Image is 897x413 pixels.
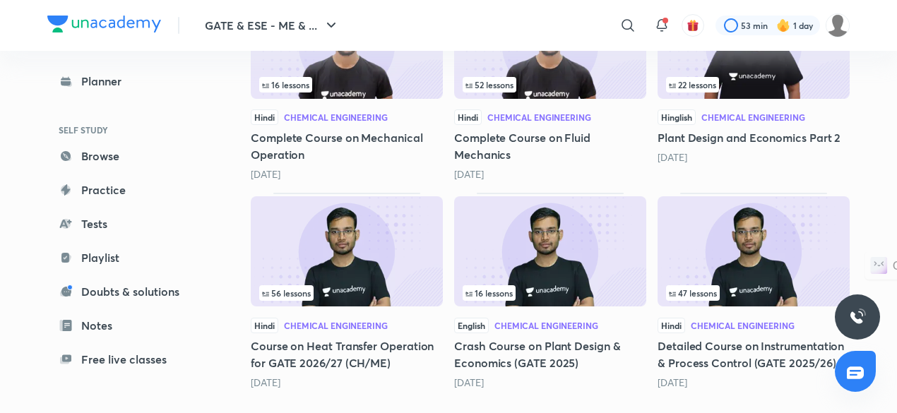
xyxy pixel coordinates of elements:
[284,321,388,330] div: Chemical Engineering
[463,77,638,92] div: infosection
[487,113,591,121] div: Chemical Engineering
[284,113,388,121] div: Chemical Engineering
[691,321,795,330] div: Chemical Engineering
[251,337,443,371] h5: Course on Heat Transfer Operation for GATE 2026/27 (CH/ME)
[666,285,841,301] div: left
[47,118,211,142] h6: SELF STUDY
[259,77,434,92] div: infocontainer
[465,289,513,297] span: 16 lessons
[463,77,638,92] div: infocontainer
[454,167,646,181] div: 4 months ago
[666,77,841,92] div: left
[776,18,790,32] img: streak
[454,109,482,125] span: Hindi
[259,285,434,301] div: infosection
[251,196,443,306] img: Thumbnail
[454,193,646,389] div: Crash Course on Plant Design & Economics (GATE 2025)
[454,376,646,390] div: 10 months ago
[47,16,161,32] img: Company Logo
[658,318,685,333] span: Hindi
[262,80,309,89] span: 16 lessons
[251,129,443,163] h5: Complete Course on Mechanical Operation
[701,113,805,121] div: Chemical Engineering
[47,345,211,373] a: Free live classes
[658,376,850,390] div: 1 year ago
[454,196,646,306] img: Thumbnail
[669,80,716,89] span: 22 lessons
[251,318,278,333] span: Hindi
[251,193,443,389] div: Course on Heat Transfer Operation for GATE 2026/27 (CH/ME)
[251,376,443,390] div: 6 months ago
[658,193,850,389] div: Detailed Course on Instrumentation & Process Control (GATE 2025/26)
[666,77,841,92] div: infosection
[849,309,866,325] img: ttu
[658,150,850,164] div: 5 months ago
[826,13,850,37] img: yash Singh
[47,142,211,170] a: Browse
[666,285,841,301] div: infocontainer
[259,285,434,301] div: left
[47,176,211,204] a: Practice
[463,285,638,301] div: infocontainer
[658,109,696,125] span: Hinglish
[463,285,638,301] div: left
[47,16,161,36] a: Company Logo
[463,285,638,301] div: infosection
[259,77,434,92] div: left
[47,311,211,340] a: Notes
[463,77,638,92] div: left
[666,77,841,92] div: infocontainer
[658,129,850,146] h5: Plant Design and Economics Part 2
[465,80,513,89] span: 52 lessons
[262,289,311,297] span: 56 lessons
[454,318,489,333] span: English
[669,289,717,297] span: 47 lessons
[196,11,348,40] button: GATE & ESE - ME & ...
[47,244,211,272] a: Playlist
[454,129,646,163] h5: Complete Course on Fluid Mechanics
[251,109,278,125] span: Hindi
[47,210,211,238] a: Tests
[658,196,850,306] img: Thumbnail
[259,285,434,301] div: infocontainer
[658,337,850,371] h5: Detailed Course on Instrumentation & Process Control (GATE 2025/26)
[454,337,646,371] h5: Crash Course on Plant Design & Economics (GATE 2025)
[47,277,211,306] a: Doubts & solutions
[47,67,211,95] a: Planner
[687,19,699,32] img: avatar
[251,167,443,181] div: 3 months ago
[259,77,434,92] div: infosection
[682,14,704,37] button: avatar
[494,321,598,330] div: Chemical Engineering
[666,285,841,301] div: infosection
